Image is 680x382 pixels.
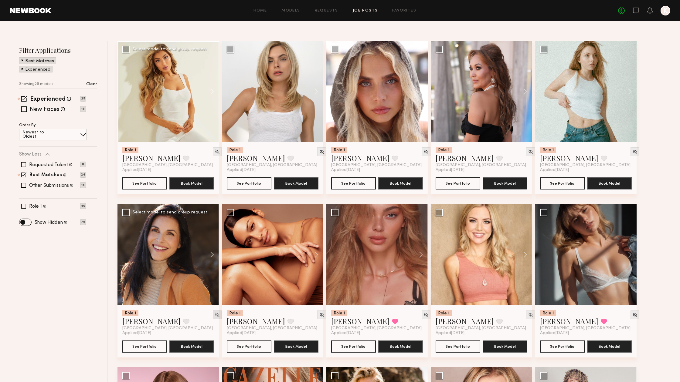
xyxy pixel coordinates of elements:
a: K [661,6,670,15]
button: See Portfolio [331,340,376,353]
p: 40 [80,203,86,209]
span: [GEOGRAPHIC_DATA], [GEOGRAPHIC_DATA] [227,163,317,168]
img: Unhide Model [632,149,637,154]
div: Applied [DATE] [540,331,632,336]
div: Applied [DATE] [122,168,214,173]
div: Role 1 [227,310,243,316]
span: [GEOGRAPHIC_DATA], [GEOGRAPHIC_DATA] [540,163,631,168]
div: Role 1 [540,147,556,153]
a: Requests [315,9,338,13]
a: Book Model [378,343,423,349]
p: 24 [80,172,86,178]
label: New Faces [30,107,59,113]
p: 15 [80,106,86,112]
p: Show Less [19,152,42,157]
div: Role 1 [540,310,556,316]
span: [GEOGRAPHIC_DATA], [GEOGRAPHIC_DATA] [331,163,422,168]
span: [GEOGRAPHIC_DATA], [GEOGRAPHIC_DATA] [540,326,631,331]
img: Unhide Model [528,149,533,154]
label: Role 1 [29,204,42,209]
a: Book Model [274,180,318,186]
p: Clear [86,82,97,86]
button: See Portfolio [122,177,167,189]
button: See Portfolio [540,340,585,353]
button: See Portfolio [122,340,167,353]
button: See Portfolio [436,340,480,353]
a: [PERSON_NAME] [540,153,598,163]
a: [PERSON_NAME] [122,316,181,326]
button: Book Model [378,177,423,189]
a: [PERSON_NAME] [436,316,494,326]
a: Book Model [483,343,527,349]
p: Experienced [25,68,50,72]
a: Home [253,9,267,13]
button: Book Model [483,340,527,353]
a: Book Model [169,180,214,186]
div: Role 1 [436,147,452,153]
button: Book Model [587,177,632,189]
div: Applied [DATE] [227,331,318,336]
div: Applied [DATE] [436,168,527,173]
div: Select model to send group request [133,47,207,52]
span: [GEOGRAPHIC_DATA], [GEOGRAPHIC_DATA] [122,163,213,168]
div: Role 1 [122,147,138,153]
a: Book Model [378,180,423,186]
span: [GEOGRAPHIC_DATA], [GEOGRAPHIC_DATA] [331,326,422,331]
div: Applied [DATE] [331,168,423,173]
div: Applied [DATE] [436,331,527,336]
a: [PERSON_NAME] [436,153,494,163]
p: 0 [80,162,86,167]
button: See Portfolio [227,177,271,189]
button: See Portfolio [540,177,585,189]
div: Role 1 [331,147,347,153]
button: Book Model [483,177,527,189]
a: Models [281,9,300,13]
button: Book Model [274,340,318,353]
label: Show Hidden [35,220,63,225]
a: Favorites [392,9,416,13]
a: Book Model [587,180,632,186]
a: [PERSON_NAME] [227,316,285,326]
a: Book Model [483,180,527,186]
p: 16 [80,182,86,188]
img: Unhide Model [319,149,324,154]
a: [PERSON_NAME] [540,316,598,326]
label: Other Submissions [29,183,69,188]
button: Book Model [274,177,318,189]
img: Unhide Model [423,149,429,154]
img: Unhide Model [215,312,220,317]
a: Book Model [587,343,632,349]
button: Book Model [378,340,423,353]
a: Book Model [274,343,318,349]
h2: Filter Applications [19,46,97,54]
a: [PERSON_NAME] [331,316,389,326]
p: Order By [19,123,36,127]
a: Book Model [169,343,214,349]
button: Book Model [169,177,214,189]
div: Role 1 [227,147,243,153]
p: Showing 25 models [19,82,53,86]
span: [GEOGRAPHIC_DATA], [GEOGRAPHIC_DATA] [122,326,213,331]
button: Book Model [587,340,632,353]
span: [GEOGRAPHIC_DATA], [GEOGRAPHIC_DATA] [436,163,526,168]
button: See Portfolio [436,177,480,189]
div: Applied [DATE] [227,168,318,173]
div: Applied [DATE] [331,331,423,336]
p: 76 [80,219,86,225]
label: Best Matches [29,173,62,178]
button: Book Model [169,340,214,353]
a: See Portfolio [227,340,271,353]
a: [PERSON_NAME] [227,153,285,163]
div: Role 1 [122,310,138,316]
div: Select model to send group request [133,210,207,215]
a: Job Posts [353,9,378,13]
img: Unhide Model [319,312,324,317]
img: Unhide Model [423,312,429,317]
p: Newest to Oldest [22,130,59,139]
